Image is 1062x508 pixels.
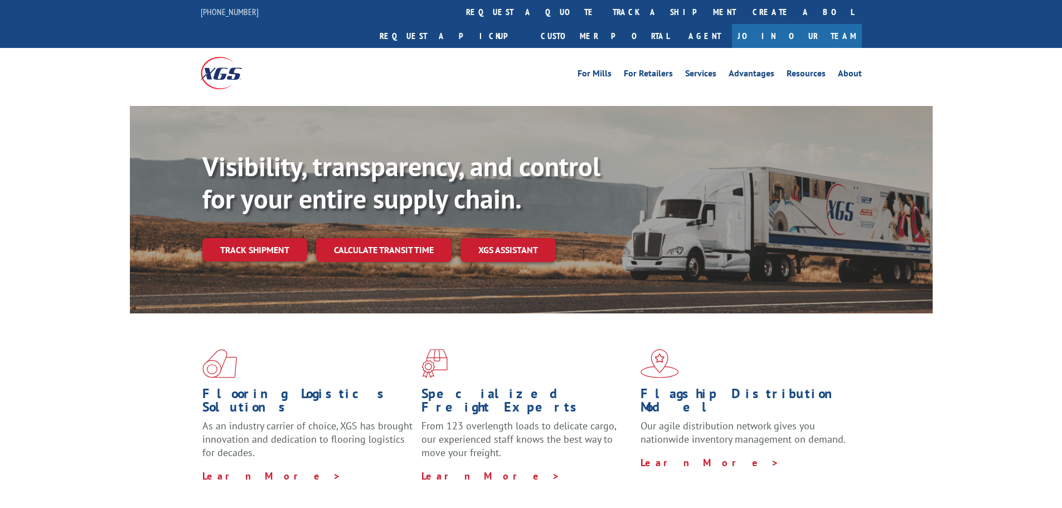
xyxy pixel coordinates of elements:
img: xgs-icon-flagship-distribution-model-red [641,349,679,378]
a: Join Our Team [732,24,862,48]
a: Learn More > [641,456,779,469]
a: Calculate transit time [316,238,452,262]
h1: Flooring Logistics Solutions [202,387,413,419]
h1: Specialized Freight Experts [421,387,632,419]
a: Learn More > [421,470,560,482]
a: [PHONE_NUMBER] [201,6,259,17]
a: Request a pickup [371,24,532,48]
b: Visibility, transparency, and control for your entire supply chain. [202,149,600,216]
h1: Flagship Distribution Model [641,387,851,419]
a: Advantages [729,69,774,81]
img: xgs-icon-focused-on-flooring-red [421,349,448,378]
a: Agent [677,24,732,48]
img: xgs-icon-total-supply-chain-intelligence-red [202,349,237,378]
a: Customer Portal [532,24,677,48]
span: Our agile distribution network gives you nationwide inventory management on demand. [641,419,846,446]
a: Services [685,69,716,81]
a: Track shipment [202,238,307,262]
p: From 123 overlength loads to delicate cargo, our experienced staff knows the best way to move you... [421,419,632,469]
a: Learn More > [202,470,341,482]
a: Resources [787,69,826,81]
span: As an industry carrier of choice, XGS has brought innovation and dedication to flooring logistics... [202,419,413,459]
a: For Mills [578,69,612,81]
a: For Retailers [624,69,673,81]
a: About [838,69,862,81]
a: XGS ASSISTANT [460,238,556,262]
